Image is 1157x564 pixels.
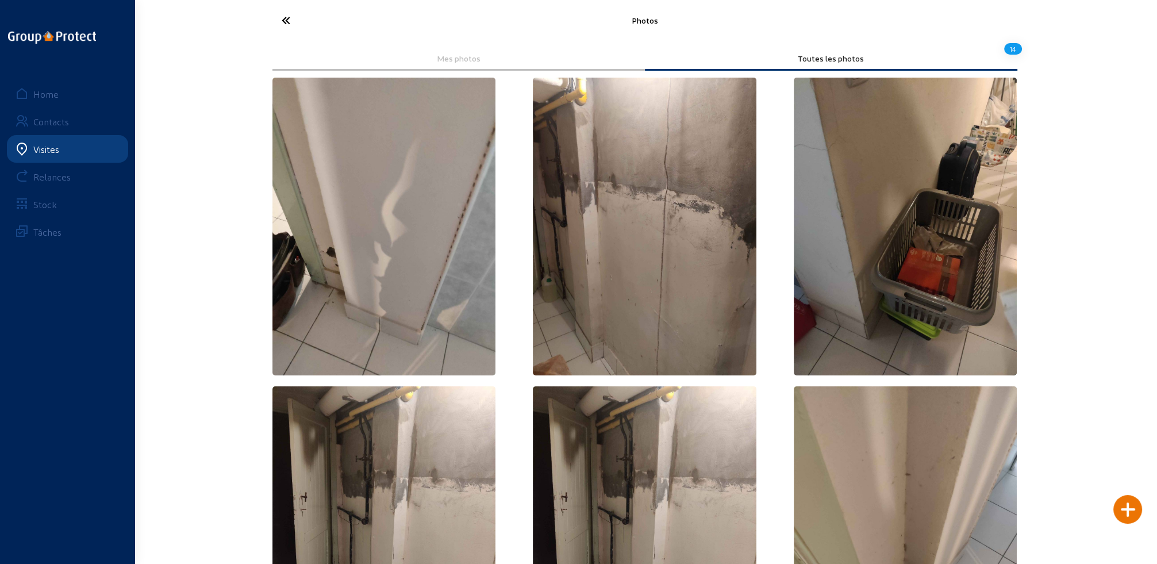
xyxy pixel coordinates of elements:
img: logo-oneline.png [8,31,96,44]
img: f66572ef-4fe0-2dd2-89d5-23888a39dd05.jpeg [272,78,496,375]
a: Contacts [7,108,128,135]
a: Visites [7,135,128,163]
a: Home [7,80,128,108]
div: Contacts [33,116,69,127]
a: Stock [7,190,128,218]
a: Tâches [7,218,128,245]
div: 14 [1004,39,1022,59]
a: Relances [7,163,128,190]
div: Visites [33,144,59,155]
img: eb092ec7-67e2-a10a-9de8-5ad4ea364b11.jpeg [533,78,756,375]
div: Relances [33,171,71,182]
img: bc88e1a0-99d3-db96-a44e-153eba9ba8d8.jpeg [794,78,1017,375]
div: Mes photos [280,53,637,63]
div: Tâches [33,227,61,237]
div: Stock [33,199,57,210]
div: Home [33,89,59,99]
div: Photos [392,16,898,25]
div: Toutes les photos [653,53,1009,63]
